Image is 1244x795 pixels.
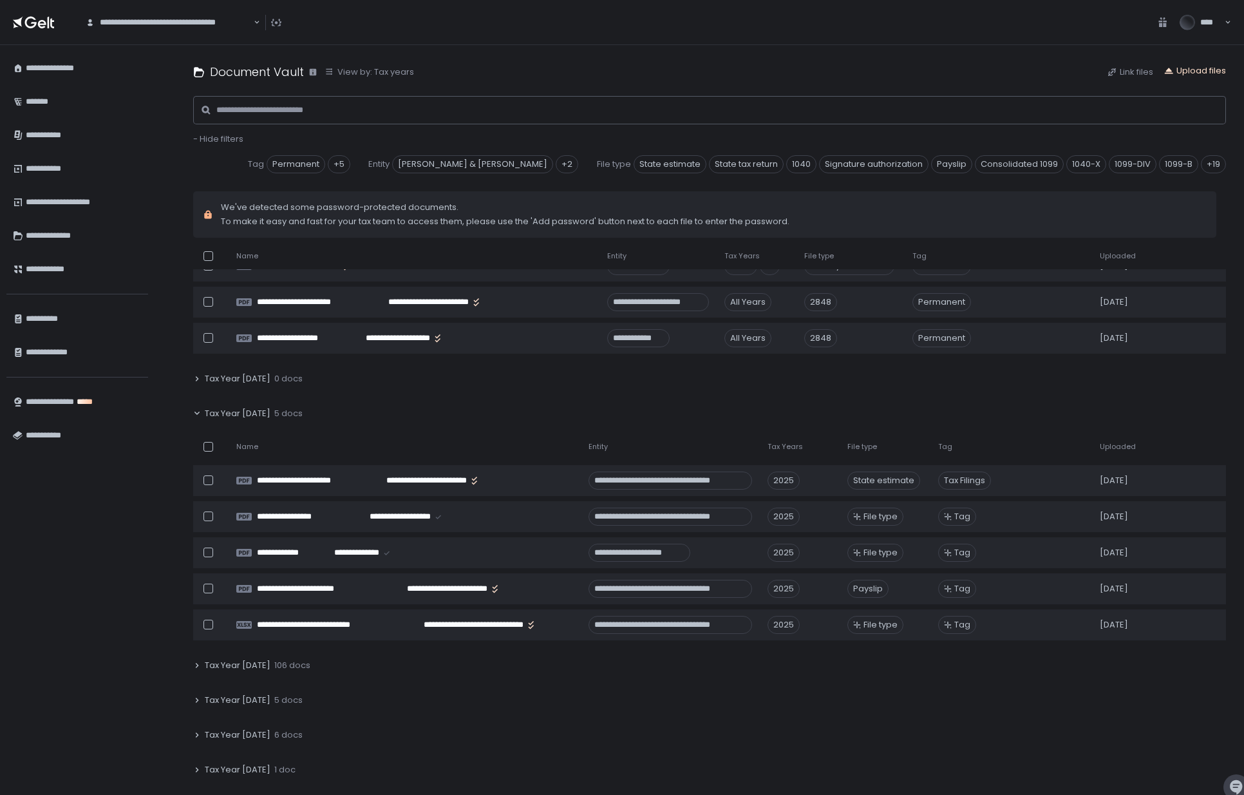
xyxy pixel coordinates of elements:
div: +2 [556,155,578,173]
span: Tag [954,583,970,595]
span: 1040 [786,155,816,173]
span: File type [863,511,898,522]
span: [DATE] [1100,332,1128,344]
span: 106 docs [274,660,310,671]
span: State estimate [634,155,706,173]
span: Payslip [931,155,972,173]
span: 5 docs [274,694,303,706]
h1: Document Vault [210,63,304,81]
span: File type [597,158,631,170]
span: To make it easy and fast for your tax team to access them, please use the 'Add password' button n... [221,216,789,227]
div: Search for option [77,9,260,36]
div: 2025 [768,544,800,562]
div: +19 [1201,155,1226,173]
span: Signature authorization [819,155,928,173]
button: View by: Tax years [325,66,414,78]
span: File type [847,442,877,452]
div: 2025 [768,472,800,490]
span: Tag [954,619,970,631]
span: [DATE] [1100,619,1128,631]
span: Tax Year [DATE] [205,764,270,776]
span: Permanent [267,155,325,173]
span: Name [236,251,258,261]
span: 6 docs [274,729,303,741]
div: 2025 [768,616,800,634]
span: Entity [589,442,608,452]
span: File type [863,547,898,559]
span: 5 docs [274,408,303,419]
span: Tax Year [DATE] [205,373,270,385]
span: [DATE] [1100,547,1128,559]
button: - Hide filters [193,133,243,145]
span: [DATE] [1100,511,1128,522]
div: 2025 [768,508,800,526]
span: Tax Years [724,251,760,261]
span: Tag [954,511,970,522]
div: All Years [724,329,771,347]
span: Tax Years [768,442,803,452]
span: Tag [954,547,970,559]
span: Tag [248,158,264,170]
span: Uploaded [1100,442,1136,452]
span: State tax return [709,155,784,173]
span: Tax Year [DATE] [205,694,270,706]
span: [DATE] [1100,475,1128,486]
span: We've detected some password-protected documents. [221,202,789,213]
span: Tax Year [DATE] [205,729,270,741]
span: [DATE] [1100,296,1128,308]
span: Tag [938,442,952,452]
span: Name [236,442,258,452]
div: 2848 [804,293,837,311]
span: 0 docs [274,373,303,385]
span: Entity [368,158,390,170]
span: 1040-X [1066,155,1106,173]
span: [DATE] [1100,583,1128,595]
span: Tax Year [DATE] [205,408,270,419]
span: File type [804,251,834,261]
div: All Years [724,293,771,311]
span: 1099-B [1159,155,1198,173]
div: State estimate [847,472,920,490]
span: Entity [607,251,627,261]
div: 2848 [804,329,837,347]
span: Consolidated 1099 [975,155,1064,173]
div: 2025 [768,580,800,598]
span: Uploaded [1100,251,1136,261]
span: [PERSON_NAME] & [PERSON_NAME] [392,155,553,173]
button: Upload files [1164,65,1226,77]
button: Link files [1107,66,1153,78]
span: Tag [912,251,927,261]
span: File type [863,619,898,631]
span: Permanent [912,293,971,311]
span: 1099-DIV [1109,155,1156,173]
span: Tax Year [DATE] [205,660,270,671]
span: Tax Filings [938,472,991,490]
span: Permanent [912,329,971,347]
span: 1 doc [274,764,296,776]
div: Payslip [847,580,889,598]
div: +5 [328,155,350,173]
